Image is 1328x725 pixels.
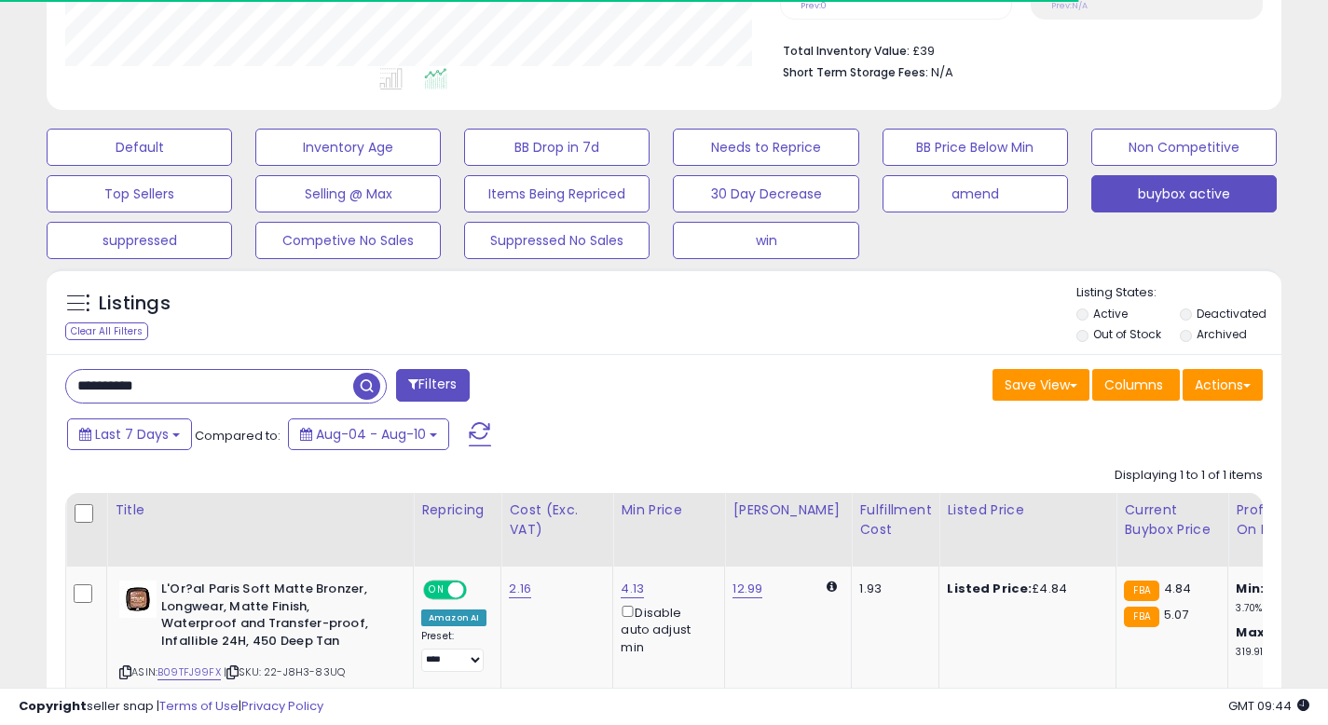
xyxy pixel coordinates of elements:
span: Last 7 Days [95,425,169,444]
span: 5.07 [1164,606,1189,623]
button: Filters [396,369,469,402]
div: £4.84 [947,581,1102,597]
span: ON [425,582,448,598]
span: OFF [464,582,494,598]
strong: Copyright [19,697,87,715]
button: Non Competitive [1091,129,1277,166]
p: Listing States: [1076,284,1281,302]
button: Items Being Repriced [464,175,650,212]
button: Selling @ Max [255,175,441,212]
b: Short Term Storage Fees: [783,64,928,80]
div: Min Price [621,500,717,520]
a: Terms of Use [159,697,239,715]
span: N/A [931,63,953,81]
a: 4.13 [621,580,644,598]
button: Default [47,129,232,166]
span: 4.84 [1164,580,1192,597]
button: Top Sellers [47,175,232,212]
b: Max: [1236,623,1268,641]
h5: Listings [99,291,171,317]
b: L'Or?al Paris Soft Matte Bronzer, Longwear, Matte Finish, Waterproof and Transfer-proof, Infallib... [161,581,388,654]
label: Out of Stock [1093,326,1161,342]
a: 2.16 [509,580,531,598]
div: Title [115,500,405,520]
button: Last 7 Days [67,418,192,450]
button: BB Price Below Min [883,129,1068,166]
button: Inventory Age [255,129,441,166]
button: win [673,222,858,259]
small: FBA [1124,607,1158,627]
span: 2025-08-18 09:44 GMT [1228,697,1309,715]
button: Columns [1092,369,1180,401]
div: Listed Price [947,500,1108,520]
button: Aug-04 - Aug-10 [288,418,449,450]
button: BB Drop in 7d [464,129,650,166]
span: Compared to: [195,427,281,445]
div: Preset: [421,630,486,672]
a: B09TFJ99FX [157,664,221,680]
div: 1.93 [859,581,924,597]
button: suppressed [47,222,232,259]
button: Needs to Reprice [673,129,858,166]
button: Actions [1183,369,1263,401]
span: | SKU: 22-J8H3-83UQ [224,664,345,679]
div: seller snap | | [19,698,323,716]
b: Min: [1236,580,1264,597]
div: Fulfillment Cost [859,500,931,540]
div: Disable auto adjust min [621,602,710,656]
label: Active [1093,306,1128,321]
div: Amazon AI [421,609,486,626]
div: [PERSON_NAME] [732,500,843,520]
span: Columns [1104,376,1163,394]
button: buybox active [1091,175,1277,212]
div: Displaying 1 to 1 of 1 items [1115,467,1263,485]
a: Privacy Policy [241,697,323,715]
b: Listed Price: [947,580,1032,597]
b: Total Inventory Value: [783,43,910,59]
img: 41YyX+-GezL._SL40_.jpg [119,581,157,618]
small: FBA [1124,581,1158,601]
div: Clear All Filters [65,322,148,340]
li: £39 [783,38,1249,61]
button: Suppressed No Sales [464,222,650,259]
button: 30 Day Decrease [673,175,858,212]
button: Competive No Sales [255,222,441,259]
span: Aug-04 - Aug-10 [316,425,426,444]
a: 12.99 [732,580,762,598]
label: Deactivated [1197,306,1266,321]
label: Archived [1197,326,1247,342]
div: Cost (Exc. VAT) [509,500,605,540]
button: amend [883,175,1068,212]
div: Repricing [421,500,493,520]
div: Current Buybox Price [1124,500,1220,540]
button: Save View [993,369,1089,401]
